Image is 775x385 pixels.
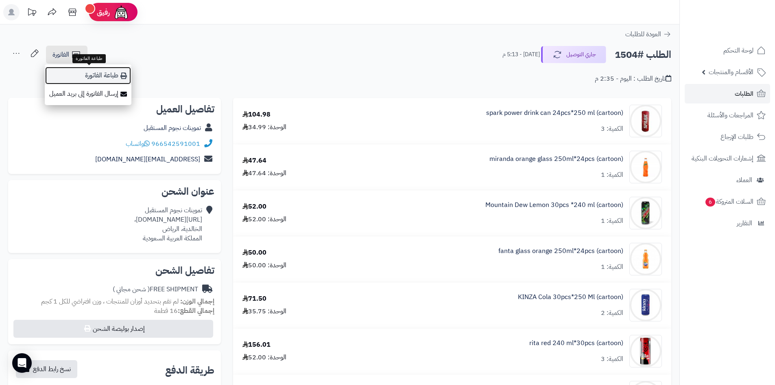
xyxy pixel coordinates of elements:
[705,198,715,207] span: 6
[720,131,753,143] span: طلبات الإرجاع
[242,307,286,316] div: الوحدة: 35.75
[97,7,110,17] span: رفيق
[12,353,32,373] div: Open Intercom Messenger
[45,66,131,85] a: طباعة الفاتورة
[15,266,214,275] h2: تفاصيل الشحن
[242,353,286,362] div: الوحدة: 52.00
[485,200,623,210] a: Mountain Dew Lemon 30pcs *240 ml (cartoon)
[144,123,201,133] a: تموينات نجوم المستقبل
[242,215,286,224] div: الوحدة: 52.00
[180,297,214,306] strong: إجمالي الوزن:
[113,284,150,294] span: ( شحن مجاني )
[685,170,770,190] a: العملاء
[242,248,266,257] div: 50.00
[154,306,214,316] small: 16 قطعة
[178,306,214,316] strong: إجمالي القطع:
[13,320,213,338] button: إصدار بوليصة الشحن
[630,151,661,183] img: 1747574773-e61c9a19-4e83-4320-9f6a-9483b2a3-90x90.jpg
[685,106,770,125] a: المراجعات والأسئلة
[601,262,623,272] div: الكمية: 1
[16,360,77,378] button: نسخ رابط الدفع
[630,197,661,229] img: 1747589449-eEOsKJiB4F4Qma4ScYfF0w0O3YO6UDZQ-90x90.jpg
[486,108,623,118] a: spark power drink can 24pcs*250 ml (cartoon)
[625,29,661,39] span: العودة للطلبات
[705,196,753,207] span: السلات المتروكة
[113,285,198,294] div: FREE SHIPMENT
[242,294,266,304] div: 71.50
[685,127,770,147] a: طلبات الإرجاع
[601,170,623,180] div: الكمية: 1
[630,289,661,321] img: 1747642626-WsalUpPO4J2ug7KLkX4Gt5iU1jt5AZZo-90x90.jpg
[601,308,623,318] div: الكمية: 2
[630,335,661,367] img: 1747743563-71AeUbLq7SL._AC_SL1500-90x90.jpg
[601,354,623,364] div: الكمية: 3
[72,54,106,63] div: طباعة الفاتورة
[529,339,623,348] a: rita red 240 ml*30pcs (cartoon)
[113,4,129,20] img: ai-face.png
[685,149,770,168] a: إشعارات التحويلات البنكية
[22,4,42,22] a: تحديثات المنصة
[242,110,271,119] div: 104.98
[165,365,214,375] h2: طريقة الدفع
[615,46,671,63] h2: الطلب #1504
[720,20,767,37] img: logo-2.png
[242,340,271,350] div: 156.01
[242,123,286,132] div: الوحدة: 34.99
[630,243,661,275] img: 1747640239-25a46a9b-edab-41b6-ad33-6235d96e-90x90.jpg
[33,364,71,374] span: نسخ رابط الدفع
[601,216,623,226] div: الكمية: 1
[498,246,623,256] a: fanta glass orange 250ml*24pcs (cartoon)
[126,139,150,149] a: واتساب
[685,213,770,233] a: التقارير
[502,51,540,59] small: [DATE] - 5:13 م
[737,218,752,229] span: التقارير
[134,206,202,243] div: تموينات نجوم المستقبل [URL][DOMAIN_NAME]، الخالدية، الرياض المملكة العربية السعودية
[242,261,286,270] div: الوحدة: 50.00
[489,154,623,164] a: miranda orange glass 250ml*24pcs (cartoon)
[52,50,69,59] span: الفاتورة
[242,202,266,211] div: 52.00
[151,139,200,149] a: 966542591001
[630,105,661,137] img: 1747517517-f85b5201-d493-429b-b138-9978c401-90x90.jpg
[518,293,623,302] a: KINZA Cola 30pcs*250 Ml (cartoon)
[41,297,179,306] span: لم تقم بتحديد أوزان للمنتجات ، وزن افتراضي للكل 1 كجم
[625,29,671,39] a: العودة للطلبات
[242,156,266,165] div: 47.64
[601,124,623,134] div: الكمية: 3
[15,104,214,114] h2: تفاصيل العميل
[242,169,286,178] div: الوحدة: 47.64
[45,85,131,103] a: إرسال الفاتورة إلى بريد العميل
[707,110,753,121] span: المراجعات والأسئلة
[541,46,606,63] button: جاري التوصيل
[735,88,753,99] span: الطلبات
[95,154,200,164] a: [EMAIL_ADDRESS][DOMAIN_NAME]
[46,46,87,64] a: الفاتورة
[709,66,753,78] span: الأقسام والمنتجات
[685,41,770,60] a: لوحة التحكم
[595,74,671,84] div: تاريخ الطلب : اليوم - 2:35 م
[685,192,770,211] a: السلات المتروكة6
[692,153,753,164] span: إشعارات التحويلات البنكية
[15,187,214,196] h2: عنوان الشحن
[736,174,752,186] span: العملاء
[723,45,753,56] span: لوحة التحكم
[685,84,770,103] a: الطلبات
